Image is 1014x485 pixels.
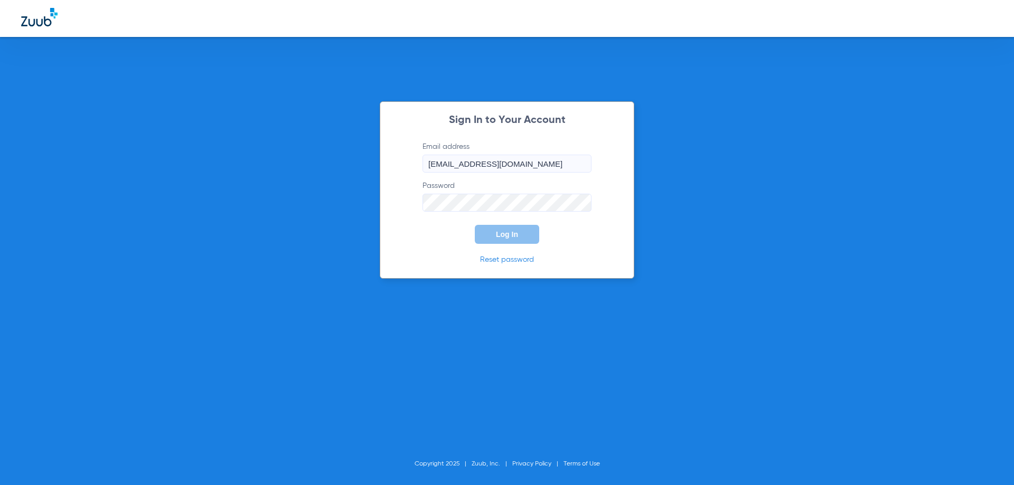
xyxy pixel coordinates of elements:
[422,194,591,212] input: Password
[564,461,600,467] a: Terms of Use
[512,461,551,467] a: Privacy Policy
[961,434,1014,485] iframe: Chat Widget
[480,256,534,263] a: Reset password
[422,180,591,212] label: Password
[422,141,591,173] label: Email address
[472,459,512,469] li: Zuub, Inc.
[496,230,518,239] span: Log In
[422,155,591,173] input: Email address
[475,225,539,244] button: Log In
[407,115,607,126] h2: Sign In to Your Account
[21,8,58,26] img: Zuub Logo
[415,459,472,469] li: Copyright 2025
